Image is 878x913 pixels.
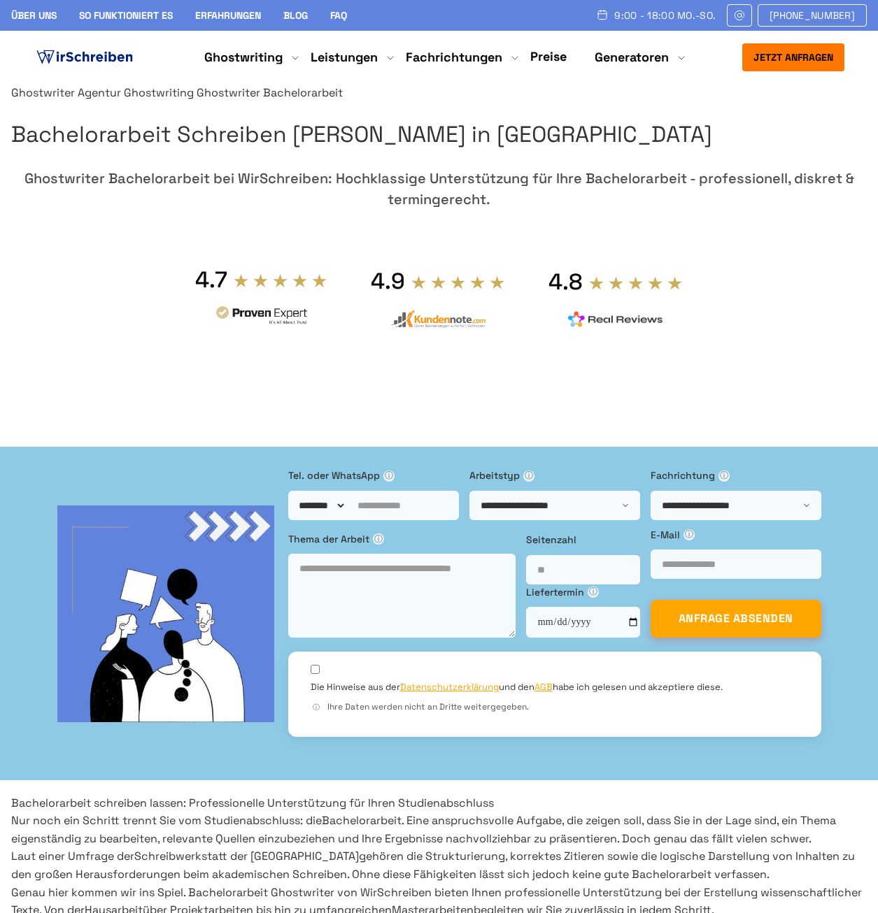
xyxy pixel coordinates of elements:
img: Schedule [596,9,609,20]
a: Über uns [11,9,57,22]
a: Blog [283,9,308,22]
span: ⓘ [311,702,322,713]
span: Nur noch ein Schritt trennt Sie vom Studienabschluss: die [11,813,322,828]
span: Ghostwriter Bachelorarbeit [197,85,343,100]
a: Ghostwriting [124,85,194,100]
button: ANFRAGE ABSENDEN [651,600,821,638]
div: Ihre Daten werden nicht an Dritte weitergegeben. [311,700,799,714]
span: gehören die Strukturierung, korrektes Zitieren sowie die logische Darstellung von Inhalten zu den... [11,849,855,882]
span: [PHONE_NUMBER] [770,10,855,21]
label: Seitenzahl [526,532,640,547]
a: AGB [534,681,553,693]
img: bg [57,505,274,722]
img: stars [588,275,684,291]
div: Ghostwriter Bachelorarbeit bei WirSchreiben: Hochklassige Unterstützung für Ihre Bachelorarbeit -... [11,168,867,210]
label: Thema der Arbeit [288,531,516,547]
span: 9:00 - 18:00 Mo.-So. [614,10,716,21]
div: 4.9 [371,267,405,295]
a: FAQ [330,9,347,22]
a: Schreibwerkstatt der [GEOGRAPHIC_DATA] [134,849,359,863]
img: realreviews [568,311,663,328]
label: E-Mail [651,527,821,542]
img: Email [733,10,746,21]
span: ⓘ [684,529,695,540]
a: So funktioniert es [79,9,173,22]
span: ⓘ [383,470,395,482]
label: Die Hinweise aus der und den habe ich gelesen und akzeptiere diese. [311,681,723,693]
label: Arbeitstyp [469,468,640,483]
a: Erfahrungen [195,9,261,22]
a: Ghostwriting [204,49,283,66]
img: logo ghostwriter-österreich [34,47,136,68]
img: stars [411,275,506,290]
button: Jetzt anfragen [742,43,844,71]
label: Fachrichtung [651,468,821,483]
a: Preise [530,48,567,64]
a: Leistungen [311,49,378,66]
a: Fachrichtungen [406,49,502,66]
a: Datenschutzerklärung [400,681,499,693]
span: ⓘ [373,533,384,545]
h1: Bachelorarbeit Schreiben [PERSON_NAME] in [GEOGRAPHIC_DATA] [11,117,867,152]
div: 4.7 [195,266,227,294]
div: 4.8 [548,268,583,296]
a: Generatoren [595,49,669,66]
a: Ghostwriter Agentur [11,85,121,100]
a: [PHONE_NUMBER] [758,4,867,27]
span: ⓘ [588,587,599,598]
label: Liefertermin [526,584,640,600]
span: ⓘ [523,470,534,482]
h2: Bachelorarbeit schreiben lassen: Professionelle Unterstützung für Ihren Studienabschluss [11,794,867,812]
label: Tel. oder WhatsApp [288,468,459,483]
img: stars [233,273,328,288]
span: Bachelorarbeit [322,813,402,828]
span: ⓘ [718,470,730,482]
span: Laut einer Umfrage der [11,849,134,863]
img: kundennote [390,310,486,329]
span: . Eine anspruchsvolle Aufgabe, die zeigen soll, dass Sie in der Lage sind, ein Thema eigenständig... [11,813,836,846]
